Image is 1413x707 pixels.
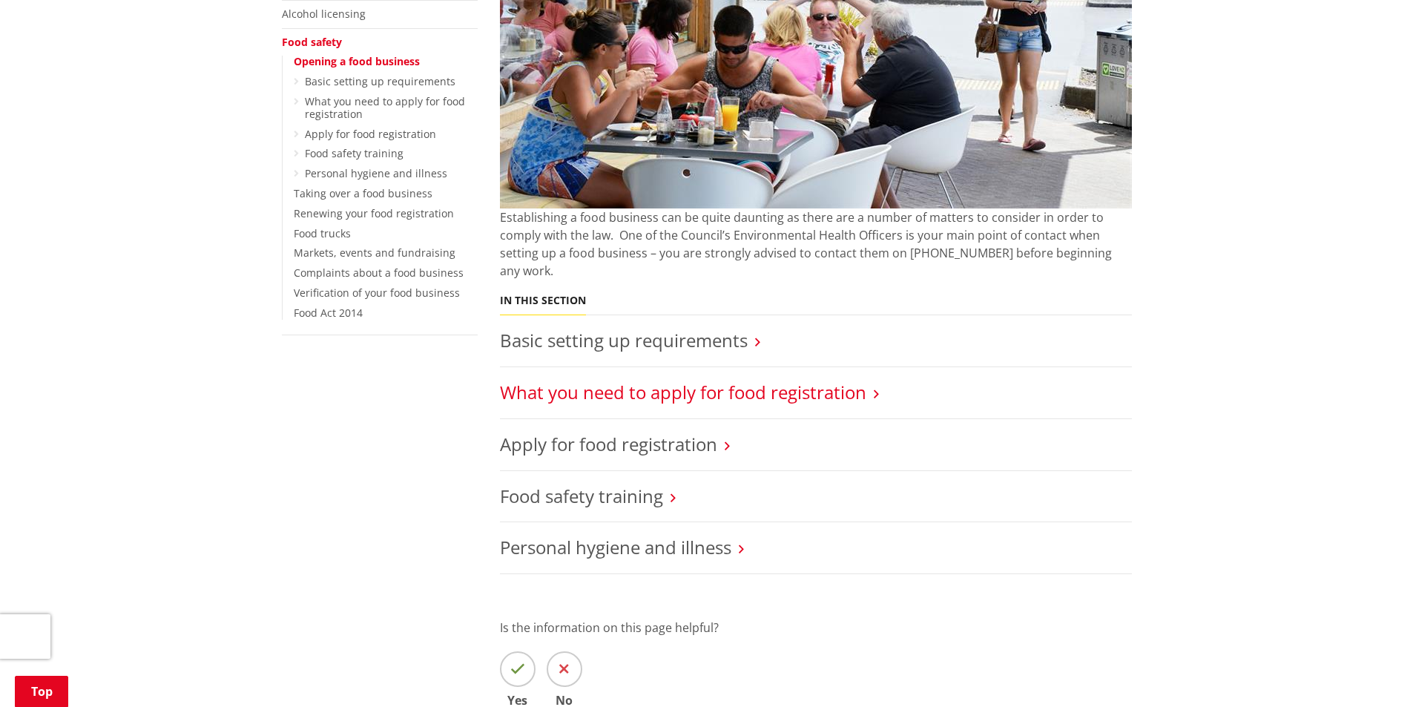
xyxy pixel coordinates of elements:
span: Yes [500,694,536,706]
a: Food trucks [294,226,351,240]
iframe: Messenger Launcher [1345,645,1398,698]
a: What you need to apply for food registration [500,380,866,404]
a: Top [15,676,68,707]
a: Basic setting up requirements [500,328,748,352]
h5: In this section [500,295,586,307]
a: Opening a food business [294,54,420,68]
a: Food safety [282,35,342,49]
a: Basic setting up requirements [305,74,455,88]
a: Food Act 2014 [294,306,363,320]
p: Is the information on this page helpful? [500,619,1132,637]
a: Personal hygiene and illness [305,166,447,180]
span: No [547,694,582,706]
a: Complaints about a food business [294,266,464,280]
a: Food safety training [305,146,404,160]
a: Alcohol licensing [282,7,366,21]
a: Apply for food registration [500,432,717,456]
a: Verification of your food business [294,286,460,300]
a: Renewing your food registration [294,206,454,220]
a: What you need to apply for food registration [305,94,465,121]
a: Personal hygiene and illness [500,535,731,559]
a: Markets, events and fundraising [294,246,455,260]
p: Establishing a food business can be quite daunting as there are a number of matters to consider i... [500,208,1132,280]
a: Food safety training [500,484,663,508]
a: Taking over a food business [294,186,432,200]
a: Apply for food registration [305,127,436,141]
